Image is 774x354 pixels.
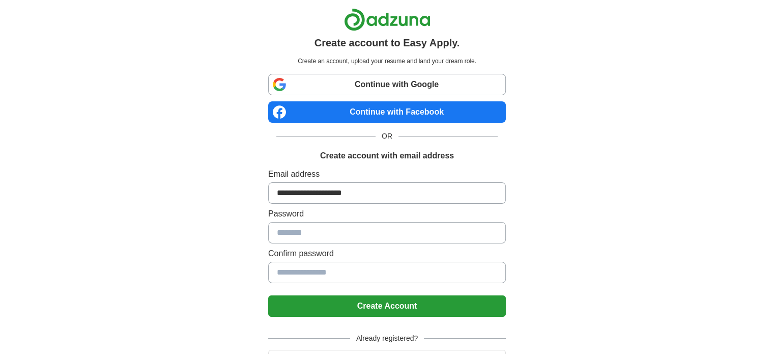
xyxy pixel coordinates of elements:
img: Adzuna logo [344,8,431,31]
label: Email address [268,168,506,180]
label: Confirm password [268,248,506,260]
button: Create Account [268,295,506,317]
a: Continue with Google [268,74,506,95]
p: Create an account, upload your resume and land your dream role. [270,57,504,66]
span: Already registered? [350,333,424,344]
label: Password [268,208,506,220]
a: Continue with Facebook [268,101,506,123]
h1: Create account with email address [320,150,454,162]
h1: Create account to Easy Apply. [314,35,460,50]
span: OR [376,131,398,142]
